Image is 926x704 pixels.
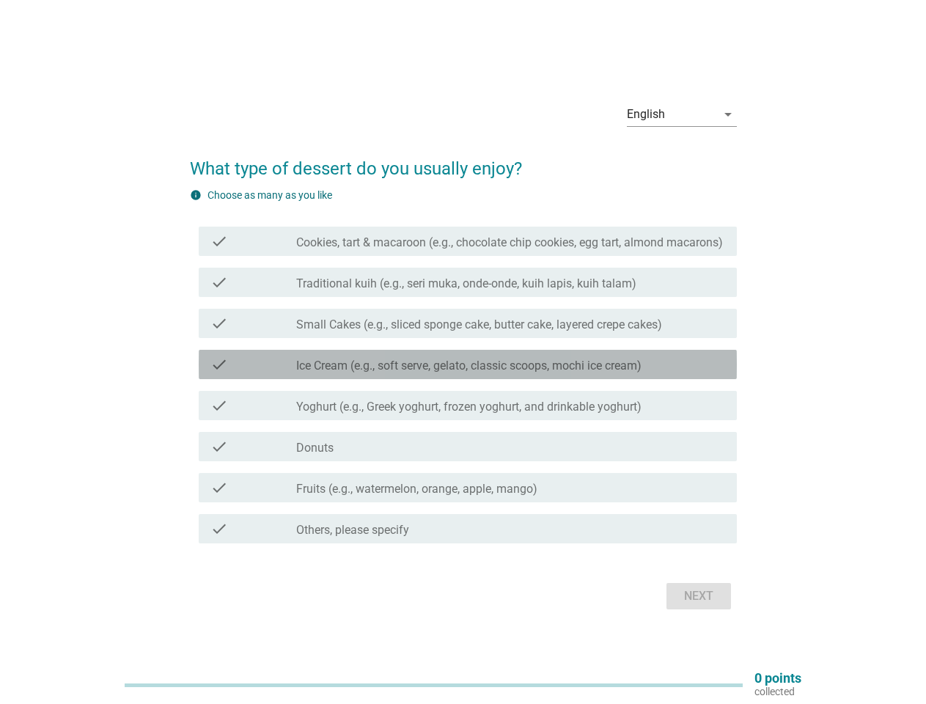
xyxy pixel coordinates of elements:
i: check [210,232,228,250]
i: check [210,356,228,373]
p: 0 points [754,672,801,685]
i: check [210,397,228,414]
label: Cookies, tart & macaroon (e.g., chocolate chip cookies, egg tart, almond macarons) [296,235,723,250]
i: arrow_drop_down [719,106,737,123]
i: check [210,520,228,538]
i: info [190,189,202,201]
p: collected [754,685,801,698]
label: Choose as many as you like [207,189,332,201]
label: Ice Cream (e.g., soft serve, gelato, classic scoops, mochi ice cream) [296,359,642,373]
i: check [210,315,228,332]
label: Donuts [296,441,334,455]
label: Fruits (e.g., watermelon, orange, apple, mango) [296,482,537,496]
div: English [627,108,665,121]
label: Traditional kuih (e.g., seri muka, onde-onde, kuih lapis, kuih talam) [296,276,636,291]
i: check [210,438,228,455]
i: check [210,274,228,291]
label: Small Cakes (e.g., sliced sponge cake, butter cake, layered crepe cakes) [296,318,662,332]
label: Others, please specify [296,523,409,538]
i: check [210,479,228,496]
h2: What type of dessert do you usually enjoy? [190,141,737,182]
label: Yoghurt (e.g., Greek yoghurt, frozen yoghurt, and drinkable yoghurt) [296,400,642,414]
